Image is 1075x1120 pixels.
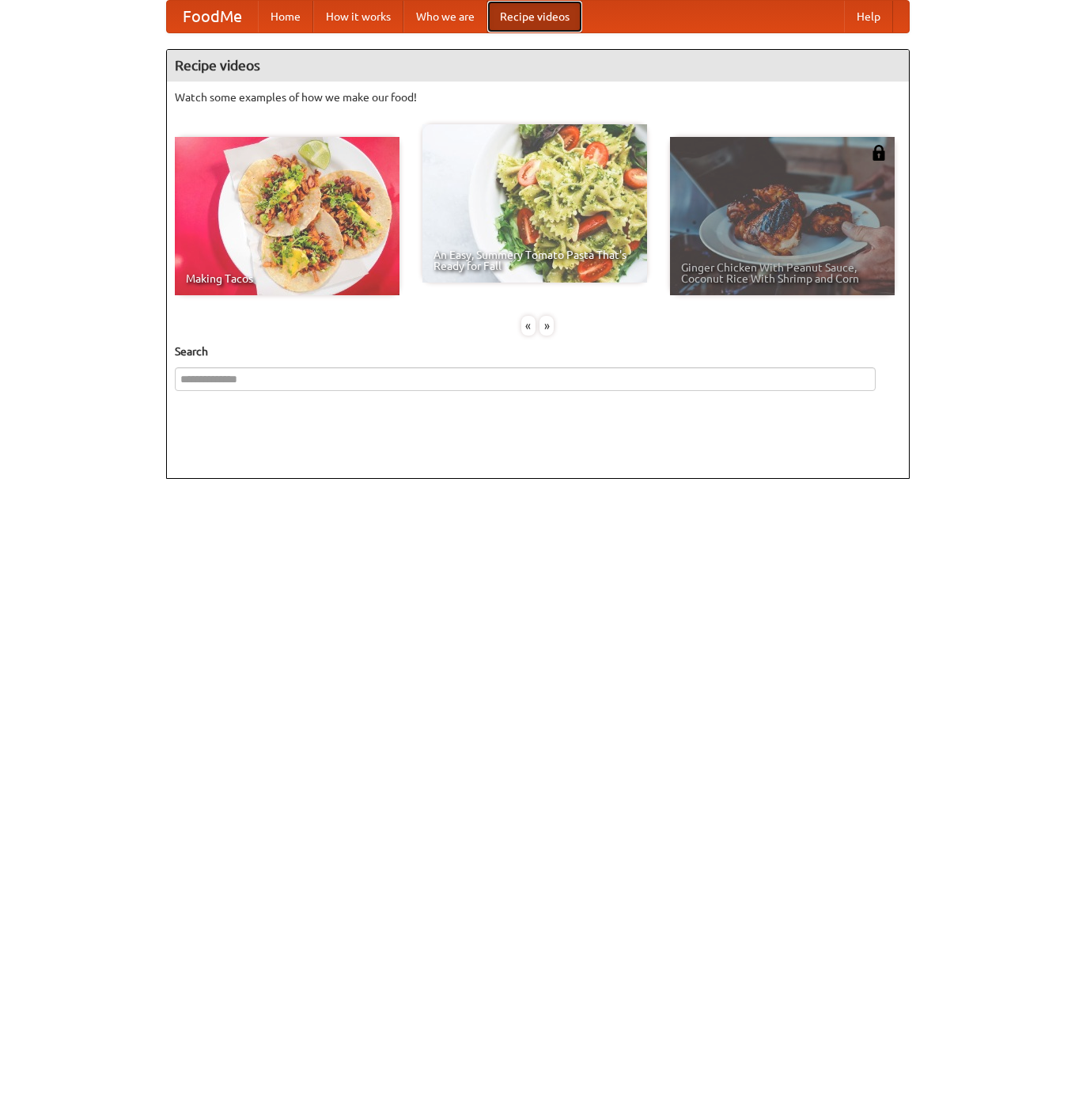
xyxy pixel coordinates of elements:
a: How it works [313,1,403,32]
a: Recipe videos [487,1,582,32]
span: Making Tacos [186,273,388,284]
div: « [521,316,536,336]
h5: Search [175,344,901,359]
img: 483408.png [871,145,887,161]
h4: Recipe videos [167,50,909,82]
a: Making Tacos [175,137,399,295]
a: An Easy, Summery Tomato Pasta That's Ready for Fall [422,124,647,283]
p: Watch some examples of how we make our food! [175,89,901,105]
a: Home [258,1,313,32]
a: Who we are [403,1,487,32]
a: Help [844,1,893,32]
span: An Easy, Summery Tomato Pasta That's Ready for Fall [433,249,636,271]
div: » [539,316,554,336]
a: FoodMe [167,1,258,32]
